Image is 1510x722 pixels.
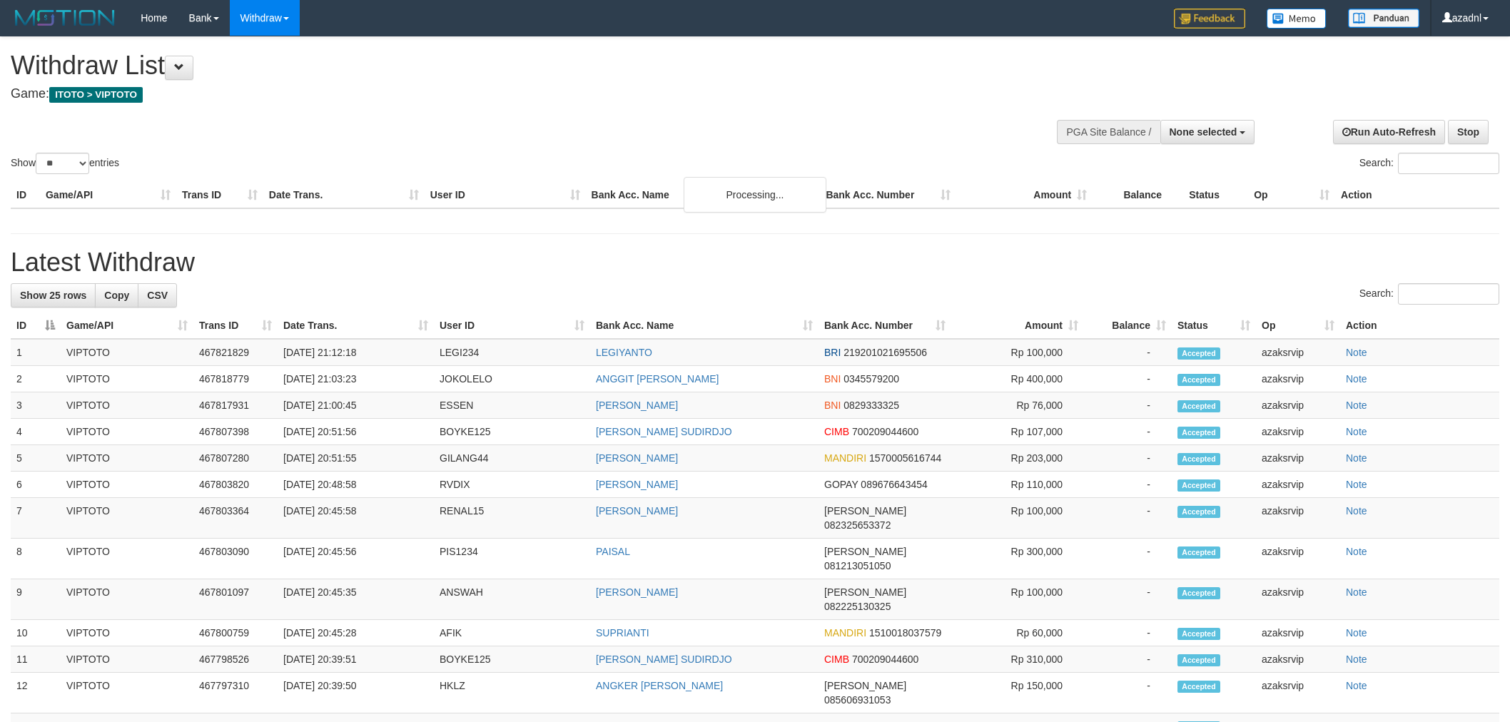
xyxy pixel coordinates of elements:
[1256,339,1340,366] td: azaksrvip
[61,472,193,498] td: VIPTOTO
[1335,182,1499,208] th: Action
[951,392,1084,419] td: Rp 76,000
[824,479,858,490] span: GOPAY
[278,472,434,498] td: [DATE] 20:48:58
[11,339,61,366] td: 1
[824,546,906,557] span: [PERSON_NAME]
[1177,374,1220,386] span: Accepted
[1398,153,1499,174] input: Search:
[61,339,193,366] td: VIPTOTO
[869,452,941,464] span: Copy 1570005616744 to clipboard
[193,339,278,366] td: 467821829
[1177,681,1220,693] span: Accepted
[1174,9,1245,29] img: Feedback.jpg
[278,312,434,339] th: Date Trans.: activate to sort column ascending
[951,445,1084,472] td: Rp 203,000
[11,472,61,498] td: 6
[434,673,590,713] td: HKLZ
[596,654,732,665] a: [PERSON_NAME] SUDIRDJO
[824,373,841,385] span: BNI
[193,392,278,419] td: 467817931
[1346,452,1367,464] a: Note
[956,182,1093,208] th: Amount
[1346,586,1367,598] a: Note
[1346,347,1367,358] a: Note
[1346,505,1367,517] a: Note
[138,283,177,307] a: CSV
[596,546,630,557] a: PAISAL
[278,366,434,392] td: [DATE] 21:03:23
[596,586,678,598] a: [PERSON_NAME]
[193,579,278,620] td: 467801097
[596,426,732,437] a: [PERSON_NAME] SUDIRDJO
[1256,366,1340,392] td: azaksrvip
[61,646,193,673] td: VIPTOTO
[1398,283,1499,305] input: Search:
[596,400,678,411] a: [PERSON_NAME]
[11,153,119,174] label: Show entries
[596,479,678,490] a: [PERSON_NAME]
[434,445,590,472] td: GILANG44
[147,290,168,301] span: CSV
[824,586,906,598] span: [PERSON_NAME]
[193,646,278,673] td: 467798526
[1177,479,1220,492] span: Accepted
[40,182,176,208] th: Game/API
[61,312,193,339] th: Game/API: activate to sort column ascending
[1084,419,1172,445] td: -
[11,498,61,539] td: 7
[11,366,61,392] td: 2
[278,498,434,539] td: [DATE] 20:45:58
[193,419,278,445] td: 467807398
[1256,646,1340,673] td: azaksrvip
[104,290,129,301] span: Copy
[596,373,719,385] a: ANGGIT [PERSON_NAME]
[819,312,951,339] th: Bank Acc. Number: activate to sort column ascending
[61,498,193,539] td: VIPTOTO
[1346,400,1367,411] a: Note
[1160,120,1255,144] button: None selected
[1256,312,1340,339] th: Op: activate to sort column ascending
[1346,479,1367,490] a: Note
[843,347,927,358] span: Copy 219201021695506 to clipboard
[61,620,193,646] td: VIPTOTO
[843,400,899,411] span: Copy 0829333325 to clipboard
[1084,392,1172,419] td: -
[61,673,193,713] td: VIPTOTO
[586,182,821,208] th: Bank Acc. Name
[1084,646,1172,673] td: -
[824,452,866,464] span: MANDIRI
[434,579,590,620] td: ANSWAH
[1256,392,1340,419] td: azaksrvip
[61,445,193,472] td: VIPTOTO
[951,312,1084,339] th: Amount: activate to sort column ascending
[1346,627,1367,639] a: Note
[425,182,586,208] th: User ID
[193,445,278,472] td: 467807280
[1183,182,1248,208] th: Status
[176,182,263,208] th: Trans ID
[193,673,278,713] td: 467797310
[824,347,841,358] span: BRI
[596,680,723,691] a: ANGKER [PERSON_NAME]
[278,673,434,713] td: [DATE] 20:39:50
[193,312,278,339] th: Trans ID: activate to sort column ascending
[11,539,61,579] td: 8
[1267,9,1327,29] img: Button%20Memo.svg
[951,339,1084,366] td: Rp 100,000
[11,51,993,80] h1: Withdraw List
[951,673,1084,713] td: Rp 150,000
[11,312,61,339] th: ID: activate to sort column descending
[824,627,866,639] span: MANDIRI
[434,312,590,339] th: User ID: activate to sort column ascending
[824,560,891,571] span: Copy 081213051050 to clipboard
[278,445,434,472] td: [DATE] 20:51:55
[1084,498,1172,539] td: -
[596,347,652,358] a: LEGIYANTO
[1346,426,1367,437] a: Note
[1256,539,1340,579] td: azaksrvip
[596,505,678,517] a: [PERSON_NAME]
[1346,546,1367,557] a: Note
[1256,673,1340,713] td: azaksrvip
[1084,673,1172,713] td: -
